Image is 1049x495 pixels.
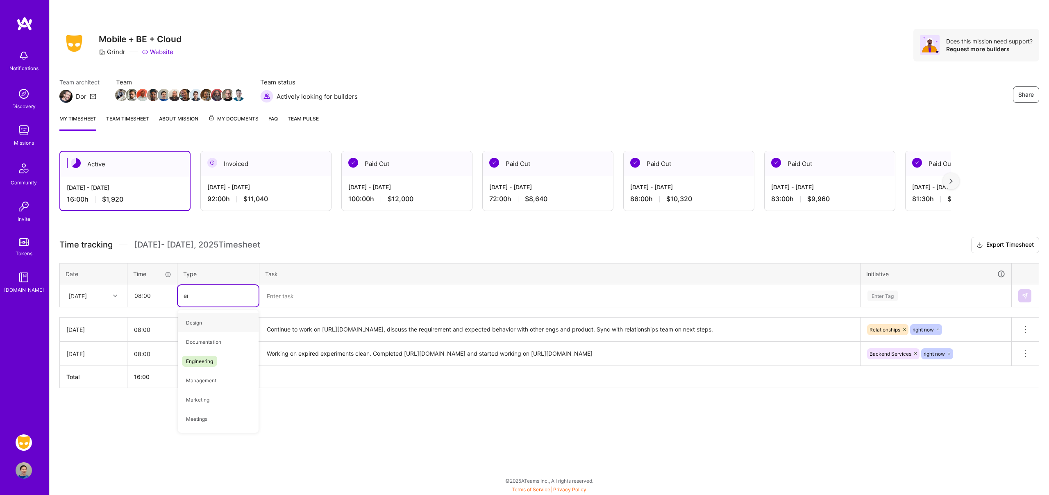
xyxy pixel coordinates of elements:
span: $8,640 [525,195,547,203]
div: Paid Out [765,151,895,176]
a: Team Member Avatar [148,88,159,102]
span: right now [924,351,945,357]
div: [DOMAIN_NAME] [4,286,44,294]
img: guide book [16,269,32,286]
th: Task [259,263,861,284]
div: 92:00 h [207,195,325,203]
div: Paid Out [483,151,613,176]
img: Paid Out [489,158,499,168]
span: $11,040 [243,195,268,203]
div: [DATE] - [DATE] [348,183,465,191]
a: My timesheet [59,114,96,131]
div: [DATE] - [DATE] [771,183,888,191]
img: Community [14,159,34,178]
img: Team Member Avatar [211,89,223,101]
img: Team Member Avatar [232,89,245,101]
img: Team Architect [59,90,73,103]
div: Does this mission need support? [946,37,1033,45]
th: 16:00 [127,366,177,388]
div: [DATE] [66,325,120,334]
a: Team Member Avatar [191,88,201,102]
div: 86:00 h [630,195,747,203]
span: Team [116,78,244,86]
a: Team timesheet [106,114,149,131]
span: Relationships [870,327,900,333]
span: | [512,486,586,493]
div: Paid Out [342,151,472,176]
span: $9,780 [947,195,970,203]
img: Team Member Avatar [190,89,202,101]
input: HH:MM [128,285,177,307]
a: Website [142,48,173,56]
span: Share [1018,91,1034,99]
div: Missions [14,139,34,147]
img: Submit [1022,293,1028,299]
div: 81:30 h [912,195,1029,203]
span: Time tracking [59,240,113,250]
h3: Mobile + BE + Cloud [99,34,182,44]
div: [DATE] - [DATE] [912,183,1029,191]
i: icon Mail [90,93,96,100]
span: Team status [260,78,358,86]
div: [DATE] - [DATE] [630,183,747,191]
th: Type [177,263,259,284]
a: My Documents [208,114,259,131]
div: 16:00 h [67,195,183,204]
i: icon CompanyGray [99,49,105,55]
a: Team Member Avatar [137,88,148,102]
span: Documentation [182,336,225,347]
div: [DATE] - [DATE] [489,183,606,191]
textarea: Working on expired experiments clean. Completed [URL][DOMAIN_NAME] and started working on [URL][D... [260,343,859,365]
button: Share [1013,86,1039,103]
span: Marketing [182,394,213,405]
a: Team Member Avatar [159,88,169,102]
input: HH:MM [127,343,177,365]
div: Initiative [866,269,1006,279]
a: Team Member Avatar [223,88,233,102]
img: right [949,178,953,184]
th: Total [60,366,127,388]
img: tokens [19,238,29,246]
a: Team Member Avatar [201,88,212,102]
span: Design [182,317,206,328]
a: Team Member Avatar [116,88,127,102]
span: Engineering [182,356,217,367]
img: Paid Out [630,158,640,168]
img: Paid Out [912,158,922,168]
div: Invoiced [201,151,331,176]
img: Invite [16,198,32,215]
span: Backend Services [870,351,911,357]
img: Team Member Avatar [168,89,181,101]
div: Request more builders [946,45,1033,53]
img: Team Member Avatar [158,89,170,101]
span: Actively looking for builders [277,92,358,101]
div: [DATE] - [DATE] [67,183,183,192]
div: Discovery [12,102,36,111]
img: Paid Out [771,158,781,168]
a: Team Member Avatar [169,88,180,102]
div: [DATE] [66,350,120,358]
a: Team Pulse [288,114,319,131]
span: $1,920 [102,195,123,204]
img: Active [71,158,81,168]
button: Export Timesheet [971,237,1039,253]
img: discovery [16,86,32,102]
div: Community [11,178,37,187]
div: [DATE] [68,291,87,300]
img: Invoiced [207,158,217,168]
img: User Avatar [16,462,32,479]
div: 83:00 h [771,195,888,203]
a: Team Member Avatar [180,88,191,102]
a: About Mission [159,114,198,131]
span: $9,960 [807,195,830,203]
a: Terms of Service [512,486,550,493]
i: icon Chevron [113,294,117,298]
img: Team Member Avatar [200,89,213,101]
div: Notifications [9,64,39,73]
img: logo [16,16,33,31]
span: Team architect [59,78,100,86]
img: Avatar [920,35,940,55]
input: HH:MM [127,319,177,341]
a: User Avatar [14,462,34,479]
div: Active [60,152,190,177]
